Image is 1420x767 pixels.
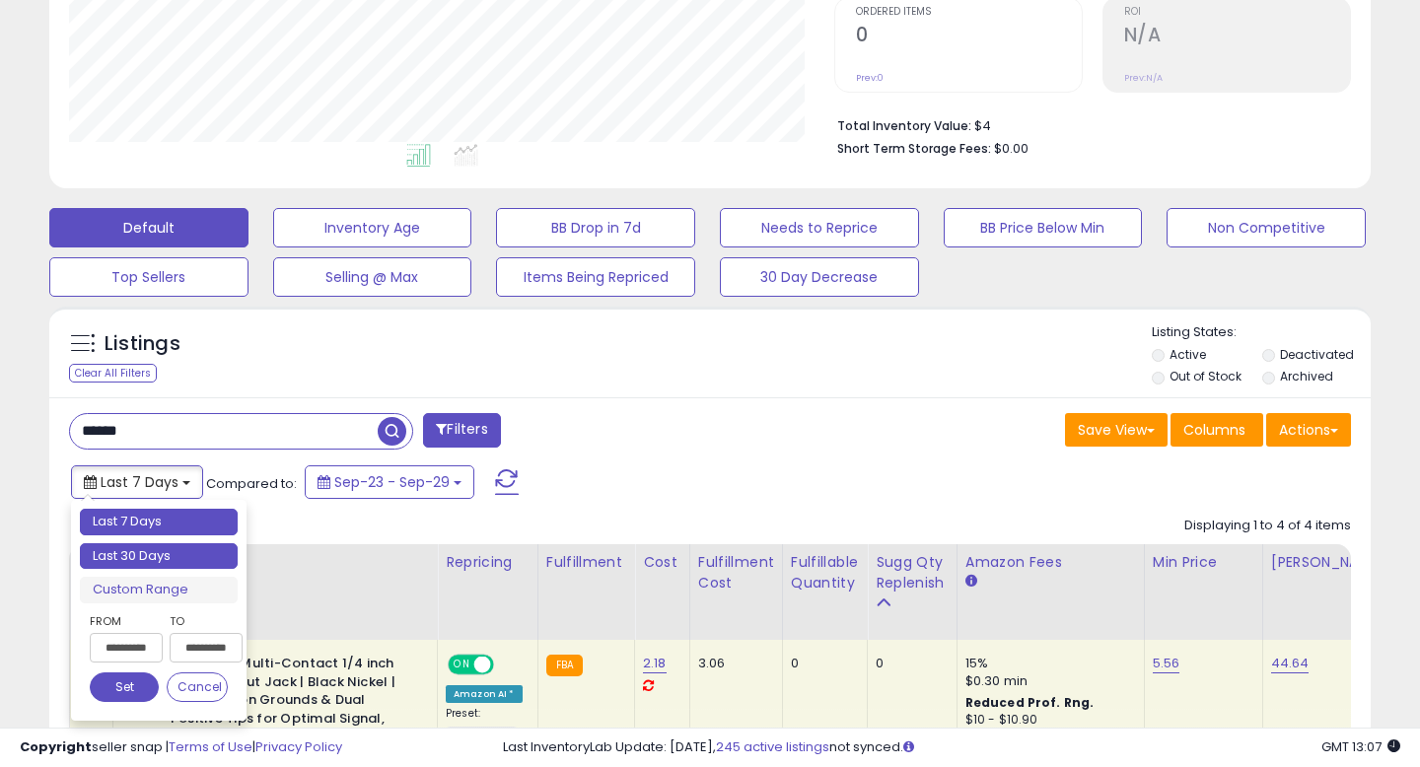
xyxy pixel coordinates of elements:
li: Last 30 Days [80,543,238,570]
a: 245 active listings [716,737,829,756]
div: Last InventoryLab Update: [DATE], not synced. [503,738,1400,757]
a: 5.56 [1153,654,1180,673]
span: Compared to: [206,474,297,493]
button: BB Price Below Min [944,208,1143,247]
div: 15% [965,655,1129,672]
div: Sugg Qty Replenish [876,552,949,593]
button: Columns [1171,413,1263,447]
button: BB Drop in 7d [496,208,695,247]
div: 3.06 [698,655,767,672]
button: Non Competitive [1167,208,1366,247]
small: Prev: 0 [856,72,884,84]
button: Sep-23 - Sep-29 [305,465,474,499]
a: Terms of Use [169,737,252,756]
strong: Copyright [20,737,92,756]
button: Filters [423,413,500,448]
div: Fulfillment Cost [698,552,774,593]
b: Pure Tone Multi-Contact 1/4 inch Mono Output Jack | Black Nickel | Dual Tension Grounds & Dual Po... [171,655,410,751]
div: 0 [876,655,942,672]
button: Needs to Reprice [720,208,919,247]
p: Listing States: [1152,323,1372,342]
label: Out of Stock [1170,368,1242,384]
div: Displaying 1 to 4 of 4 items [1184,517,1351,535]
span: $0.00 [994,139,1029,158]
button: Save View [1065,413,1168,447]
label: Active [1170,346,1206,363]
div: Title [121,552,429,573]
div: $0.30 min [965,672,1129,690]
a: 44.64 [1271,654,1310,673]
span: ROI [1124,7,1350,18]
th: Please note that this number is a calculation based on your required days of coverage and your ve... [868,544,958,640]
label: Archived [1280,368,1333,384]
button: Cancel [167,672,228,702]
label: From [90,611,159,631]
li: $4 [837,112,1336,136]
b: Reduced Prof. Rng. [965,694,1095,711]
button: Last 7 Days [71,465,203,499]
div: Fulfillment [546,552,626,573]
span: Last 7 Days [101,472,178,492]
span: Sep-23 - Sep-29 [334,472,450,492]
div: seller snap | | [20,738,342,757]
button: Items Being Repriced [496,257,695,297]
div: Amazon Fees [965,552,1136,573]
li: Custom Range [80,577,238,603]
b: Short Term Storage Fees: [837,140,991,157]
div: Cost [643,552,681,573]
b: Total Inventory Value: [837,117,971,134]
a: 2.18 [643,654,667,673]
div: Amazon AI * [446,685,523,703]
div: Repricing [446,552,530,573]
li: Last 7 Days [80,509,238,535]
h2: 0 [856,24,1082,50]
div: Fulfillable Quantity [791,552,859,593]
span: OFF [491,657,523,673]
button: Actions [1266,413,1351,447]
div: Preset: [446,707,523,751]
span: ON [450,657,474,673]
button: Default [49,208,248,247]
div: [PERSON_NAME] [1271,552,1388,573]
span: 2025-10-7 13:07 GMT [1321,737,1400,756]
small: FBA [546,655,583,676]
h2: N/A [1124,24,1350,50]
div: Min Price [1153,552,1254,573]
span: Ordered Items [856,7,1082,18]
label: To [170,611,228,631]
h5: Listings [105,330,180,358]
button: Inventory Age [273,208,472,247]
a: Privacy Policy [255,737,342,756]
button: Selling @ Max [273,257,472,297]
button: Set [90,672,159,702]
label: Deactivated [1280,346,1354,363]
small: Prev: N/A [1124,72,1163,84]
div: 0 [791,655,852,672]
div: Clear All Filters [69,364,157,383]
small: Amazon Fees. [965,573,977,591]
button: 30 Day Decrease [720,257,919,297]
span: Columns [1183,420,1245,440]
button: Top Sellers [49,257,248,297]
